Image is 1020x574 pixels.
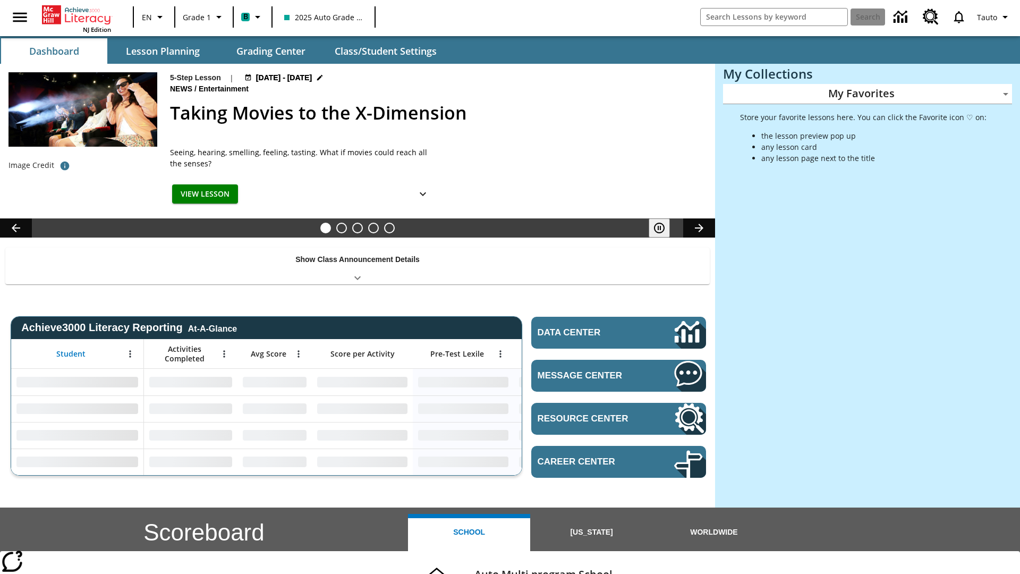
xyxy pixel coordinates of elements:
button: Photo credit: Photo by The Asahi Shimbun via Getty Images [54,156,75,175]
p: Store your favorite lessons here. You can click the Favorite icon ♡ on: [740,112,987,123]
div: No Data, [514,422,615,449]
button: Slide 1 Taking Movies to the X-Dimension [320,223,331,233]
span: Entertainment [199,83,251,95]
button: Open side menu [4,2,36,33]
button: Slide 3 Cars of the Future? [352,223,363,233]
span: Career Center [538,457,642,467]
span: Achieve3000 Literacy Reporting [21,322,237,334]
button: Dashboard [1,38,107,64]
button: [US_STATE] [530,514,652,551]
div: No Data, [237,449,312,475]
div: Home [42,3,111,33]
a: Message Center [531,360,706,392]
div: No Data, [237,422,312,449]
span: Avg Score [251,349,286,359]
div: No Data, [237,369,312,395]
button: Show Details [412,184,433,204]
span: [DATE] - [DATE] [256,72,312,83]
button: Slide 5 Career Lesson [384,223,395,233]
p: Show Class Announcement Details [295,254,420,265]
button: School [408,514,530,551]
span: EN [142,12,152,23]
span: Grade 1 [183,12,211,23]
a: Home [42,4,111,26]
a: Data Center [531,317,706,349]
h3: My Collections [723,66,1012,81]
div: No Data, [514,395,615,422]
div: No Data, [237,395,312,422]
span: Pre-Test Lexile [430,349,484,359]
button: Aug 18 - Aug 24 Choose Dates [242,72,326,83]
div: No Data, [514,369,615,395]
button: Slide 2 Do You Want Fries With That? [336,223,347,233]
a: Resource Center, Will open in new tab [916,3,945,31]
span: Score per Activity [330,349,395,359]
span: Tauto [977,12,997,23]
div: Pause [649,218,681,238]
span: Activities Completed [149,344,219,364]
li: the lesson preview pop up [761,130,987,141]
img: Panel in front of the seats sprays water mist to the happy audience at a 4DX-equipped theater. [8,72,157,147]
button: Worldwide [653,514,775,551]
button: Pause [649,218,670,238]
button: Class/Student Settings [326,38,445,64]
h2: Taking Movies to the X-Dimension [170,99,702,126]
a: Notifications [945,3,973,31]
div: No Data, [144,449,237,475]
span: 2025 Auto Grade 1 A [284,12,363,23]
span: News [170,83,194,95]
a: Resource Center, Will open in new tab [531,403,706,435]
div: No Data, [144,369,237,395]
li: any lesson card [761,141,987,153]
div: No Data, [514,449,615,475]
div: Show Class Announcement Details [5,248,710,284]
span: Message Center [538,370,642,381]
button: Grade: Grade 1, Select a grade [178,7,229,27]
span: Data Center [538,327,638,338]
button: Lesson Planning [109,38,216,64]
div: My Favorites [723,84,1012,104]
button: Slide 4 Pre-release lesson [368,223,379,233]
a: Data Center [887,3,916,32]
li: any lesson page next to the title [761,153,987,164]
a: Career Center [531,446,706,478]
span: | [229,72,234,83]
button: Open Menu [291,346,307,362]
button: Boost Class color is teal. Change class color [237,7,268,27]
div: At-A-Glance [188,322,237,334]
input: search field [701,9,847,26]
span: B [243,10,248,23]
p: 5-Step Lesson [170,72,221,83]
div: Seeing, hearing, smelling, feeling, tasting. What if movies could reach all the senses? [170,147,436,169]
button: Open Menu [216,346,232,362]
button: Open Menu [122,346,138,362]
p: Image Credit [8,160,54,171]
span: Student [56,349,86,359]
span: NJ Edition [83,26,111,33]
div: No Data, [144,422,237,449]
button: View Lesson [172,184,238,204]
button: Language: EN, Select a language [137,7,171,27]
button: Open Menu [492,346,508,362]
button: Lesson carousel, Next [683,218,715,238]
span: / [194,85,197,93]
span: Resource Center [538,413,642,424]
button: Profile/Settings [973,7,1016,27]
div: No Data, [144,395,237,422]
button: Grading Center [218,38,324,64]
